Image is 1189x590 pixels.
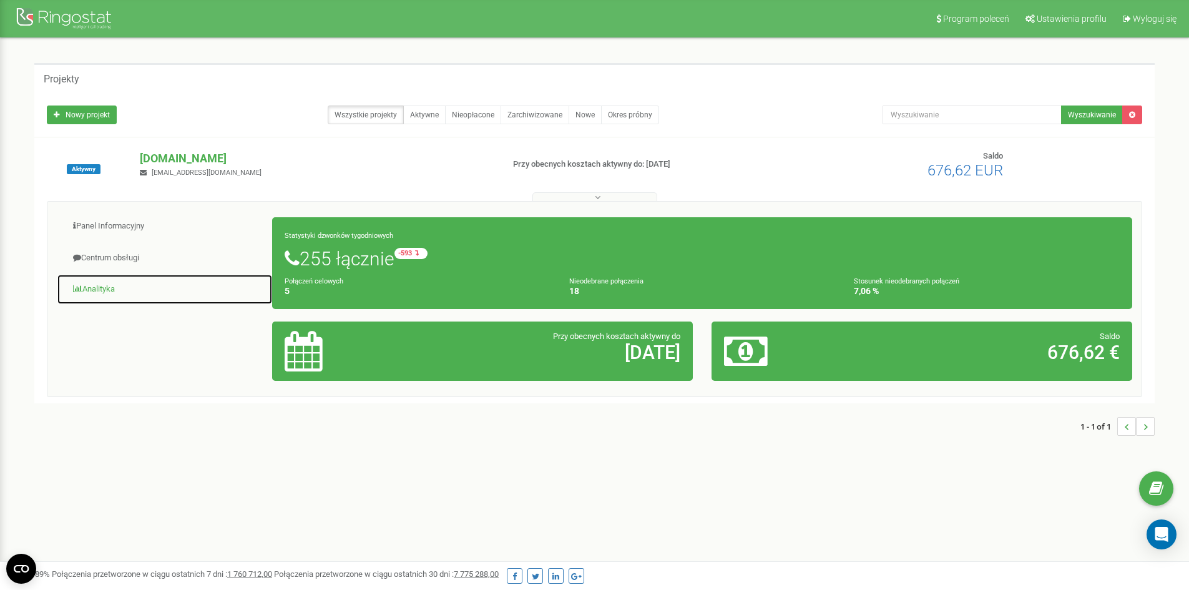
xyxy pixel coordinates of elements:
[57,211,273,242] a: Panel Informacyjny
[983,151,1003,160] span: Saldo
[274,569,499,579] span: Połączenia przetworzone w ciągu ostatnich 30 dni :
[1080,417,1117,436] span: 1 - 1 of 1
[1100,332,1120,341] span: Saldo
[501,106,569,124] a: Zarchiwizowane
[445,106,501,124] a: Nieopłacone
[152,169,262,177] span: [EMAIL_ADDRESS][DOMAIN_NAME]
[285,277,343,285] small: Połączeń celowych
[569,106,602,124] a: Nowe
[394,248,428,259] small: -593
[328,106,404,124] a: Wszystkie projekty
[883,106,1062,124] input: Wyszukiwanie
[513,159,773,170] p: Przy obecnych kosztach aktywny do: [DATE]
[553,332,680,341] span: Przy obecnych kosztach aktywny do
[285,287,550,296] h4: 5
[6,554,36,584] button: Open CMP widget
[403,106,446,124] a: Aktywne
[854,287,1120,296] h4: 7,06 %
[862,342,1120,363] h2: 676,62 €
[1147,519,1177,549] div: Open Intercom Messenger
[569,277,643,285] small: Nieodebrane połączenia
[67,164,100,174] span: Aktywny
[140,150,492,167] p: [DOMAIN_NAME]
[569,287,835,296] h4: 18
[227,569,272,579] u: 1 760 712,00
[1061,106,1123,124] button: Wyszukiwanie
[601,106,659,124] a: Okres próbny
[57,243,273,273] a: Centrum obsługi
[47,106,117,124] a: Nowy projekt
[44,74,79,85] h5: Projekty
[1133,14,1177,24] span: Wyloguj się
[423,342,680,363] h2: [DATE]
[943,14,1009,24] span: Program poleceń
[454,569,499,579] u: 7 775 288,00
[927,162,1003,179] span: 676,62 EUR
[52,569,272,579] span: Połączenia przetworzone w ciągu ostatnich 7 dni :
[1080,405,1155,448] nav: ...
[285,248,1120,269] h1: 255 łącznie
[285,232,393,240] small: Statystyki dzwonków tygodniowych
[1037,14,1107,24] span: Ustawienia profilu
[854,277,959,285] small: Stosunek nieodebranych połączeń
[57,274,273,305] a: Analityka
